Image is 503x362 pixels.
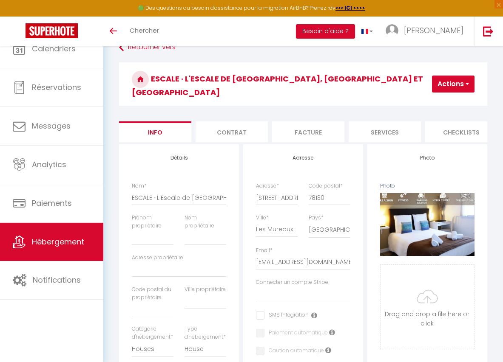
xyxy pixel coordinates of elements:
a: ... [PERSON_NAME] [379,17,474,46]
img: ... [386,24,398,37]
a: Chercher [123,17,165,46]
label: Caution automatique [264,347,324,356]
li: Checklists [425,121,497,142]
label: Email [256,247,273,255]
button: Besoin d'aide ? [296,24,355,39]
label: Adresse propriétaire [132,254,183,262]
label: Code postal du propriétaire [132,286,173,302]
label: Code postal [309,182,343,190]
span: Analytics [32,159,66,170]
label: Type d'hébergement [185,325,226,341]
span: Paiements [32,198,72,208]
label: Ville propriétaire [185,286,226,294]
li: Services [349,121,421,142]
label: Nom propriétaire [185,214,226,230]
label: Catégorie d'hébergement [132,325,173,341]
li: Facture [272,121,344,142]
label: Paiement automatique [264,329,328,338]
label: Ville [256,214,269,222]
span: Calendriers [32,43,76,54]
a: Retourner vers [119,40,487,55]
h4: Photo [380,155,475,161]
label: Nom [132,182,147,190]
label: Prénom propriétaire [132,214,173,230]
span: Chercher [130,26,159,35]
h3: ESCALE · L'Escale de [GEOGRAPHIC_DATA], [GEOGRAPHIC_DATA] et [GEOGRAPHIC_DATA] [119,62,487,106]
span: Notifications [33,275,81,285]
img: logout [483,26,494,36]
h4: Détails [132,155,226,161]
h4: Adresse [256,155,350,161]
li: Contrat [196,121,268,142]
span: Hébergement [32,236,84,247]
a: >>> ICI <<<< [335,4,365,11]
span: Réservations [32,82,81,93]
label: Pays [309,214,324,222]
label: Adresse [256,182,279,190]
img: Super Booking [26,23,78,38]
span: [PERSON_NAME] [404,25,463,36]
li: Info [119,121,191,142]
button: Actions [432,76,475,93]
label: Photo [380,182,395,190]
span: Messages [32,121,71,131]
label: Connecter un compte Stripe [256,278,328,286]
